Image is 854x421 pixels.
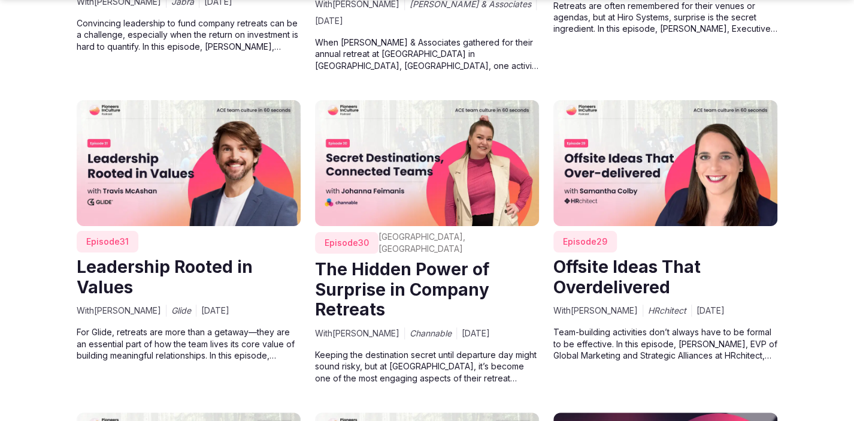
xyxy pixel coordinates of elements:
span: [GEOGRAPHIC_DATA], [GEOGRAPHIC_DATA] [378,231,534,255]
span: [DATE] [315,15,343,27]
span: [DATE] [462,327,490,339]
a: Leadership Rooted in Values [77,257,253,297]
span: [DATE] [201,305,229,317]
img: Offsite Ideas That Overdelivered [553,100,777,226]
p: Keeping the destination secret until departure day might sound risky, but at [GEOGRAPHIC_DATA], i... [315,349,539,384]
span: Episode 29 [553,231,617,252]
span: With [PERSON_NAME] [315,327,399,339]
span: Episode 31 [77,231,138,252]
img: The Hidden Power of Surprise in Company Retreats [315,100,539,226]
span: [DATE] [696,305,725,317]
span: Channable [410,327,452,339]
a: The Hidden Power of Surprise in Company Retreats [315,259,489,320]
span: Glide [171,305,191,317]
p: For Glide, retreats are more than a getaway—they are an essential part of how the team lives its ... [77,326,301,361]
p: Team-building activities don’t always have to be formal to be effective. In this episode, [PERSON... [553,326,777,361]
img: Leadership Rooted in Values [77,100,301,226]
p: When [PERSON_NAME] & Associates gathered for their annual retreat at [GEOGRAPHIC_DATA] in [GEOGRA... [315,37,539,71]
span: HRchitect [648,305,686,317]
span: Episode 30 [315,232,378,254]
span: With [PERSON_NAME] [77,305,161,317]
p: Convincing leadership to fund company retreats can be a challenge, especially when the return on ... [77,17,301,52]
a: Offsite Ideas That Overdelivered [553,257,701,297]
span: With [PERSON_NAME] [553,305,638,317]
